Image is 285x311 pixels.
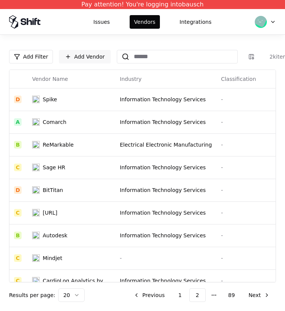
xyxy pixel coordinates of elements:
[14,96,22,103] div: D
[43,96,57,103] div: Spike
[127,288,276,302] nav: pagination
[221,186,268,194] div: -
[120,118,212,126] div: Information Technology Services
[221,75,256,83] div: Classification
[14,141,22,149] div: B
[32,118,40,126] img: Comarch
[221,118,268,126] div: -
[14,254,22,262] div: C
[43,186,63,194] div: BitTitan
[32,96,40,103] img: Spike
[221,164,268,171] div: -
[14,232,22,239] div: B
[175,15,216,29] button: Integrations
[9,291,55,299] p: Results per page:
[242,288,276,302] button: Next
[120,164,212,171] div: Information Technology Services
[32,164,40,171] img: Sage HR
[221,254,268,262] div: -
[14,209,22,217] div: C
[43,118,67,126] div: Comarch
[120,254,212,262] div: -
[221,277,268,285] div: -
[43,164,65,171] div: Sage HR
[221,96,268,103] div: -
[32,232,40,239] img: Autodesk
[32,254,40,262] img: Mindjet
[32,277,40,285] img: CardioLog Analytics by Intlock
[43,277,111,285] div: CardioLog Analytics by Intlock
[221,232,268,239] div: -
[14,118,22,126] div: A
[43,209,57,217] div: [URL]
[130,15,160,29] button: Vendors
[120,96,212,103] div: Information Technology Services
[120,186,212,194] div: Information Technology Services
[120,141,212,149] div: Electrical Electronic Manufacturing
[14,164,22,171] div: C
[127,288,171,302] button: Previous
[120,277,212,285] div: Information Technology Services
[221,141,268,149] div: -
[32,75,68,83] div: Vendor Name
[14,186,22,194] div: D
[32,186,40,194] img: BitTitan
[172,288,188,302] button: 1
[89,15,115,29] button: Issues
[43,254,62,262] div: Mindjet
[14,277,22,285] div: C
[120,209,212,217] div: Information Technology Services
[120,232,212,239] div: Information Technology Services
[59,50,111,63] a: Add Vendor
[32,209,40,217] img: Otter.ai
[32,141,40,149] img: reMarkable
[43,232,67,239] div: Autodesk
[43,141,74,149] div: ReMarkable
[189,288,206,302] button: 2
[9,50,53,63] button: Add Filter
[120,75,142,83] div: Industry
[222,288,241,302] button: 89
[221,209,268,217] div: -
